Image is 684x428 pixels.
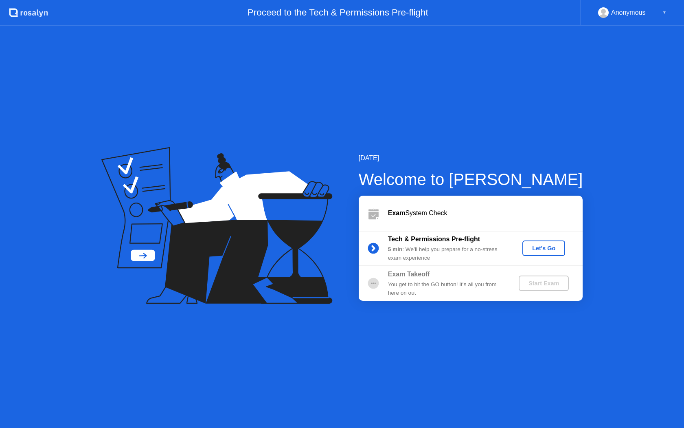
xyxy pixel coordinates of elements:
[359,153,583,163] div: [DATE]
[388,271,430,278] b: Exam Takeoff
[388,210,406,216] b: Exam
[388,246,403,252] b: 5 min
[519,276,569,291] button: Start Exam
[388,245,505,262] div: : We’ll help you prepare for a no-stress exam experience
[359,167,583,192] div: Welcome to [PERSON_NAME]
[388,280,505,297] div: You get to hit the GO button! It’s all you from here on out
[388,208,583,218] div: System Check
[611,7,646,18] div: Anonymous
[388,236,480,243] b: Tech & Permissions Pre-flight
[522,240,565,256] button: Let's Go
[522,280,566,287] div: Start Exam
[526,245,562,252] div: Let's Go
[662,7,666,18] div: ▼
